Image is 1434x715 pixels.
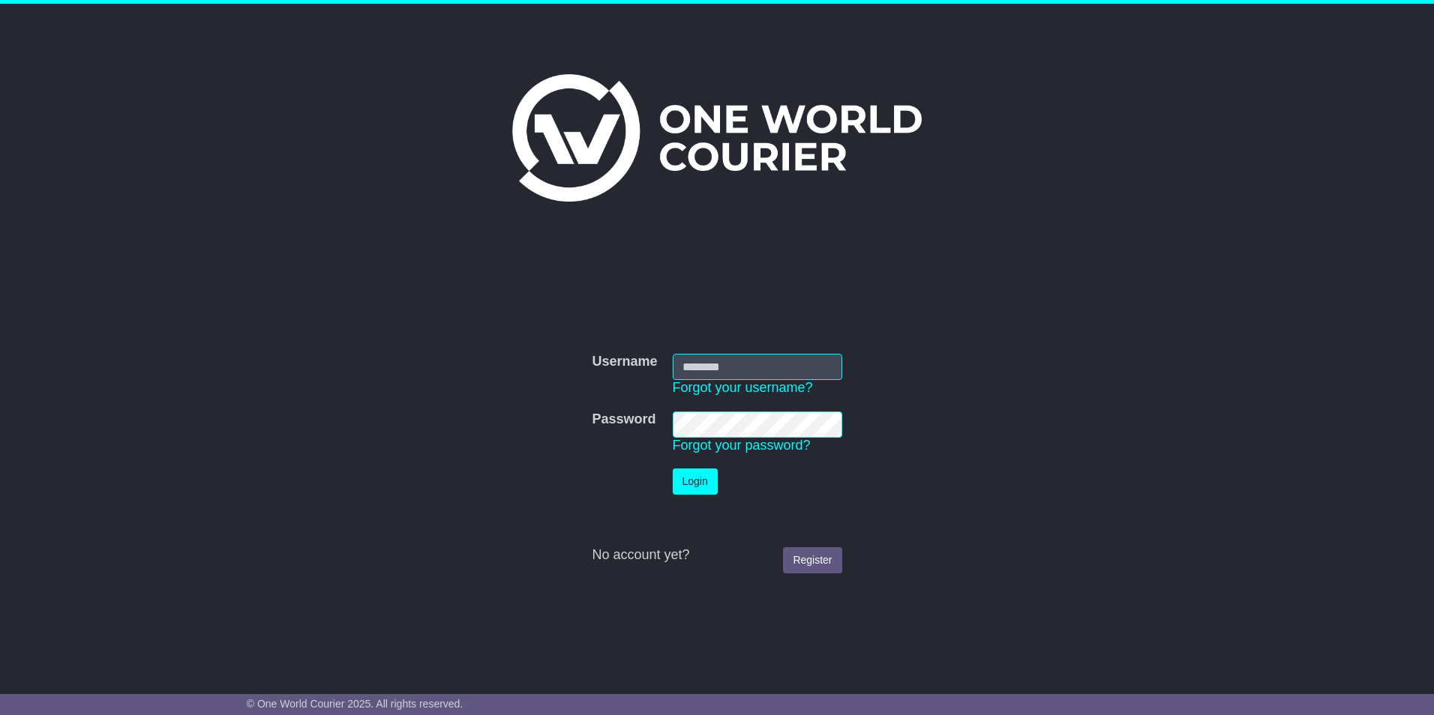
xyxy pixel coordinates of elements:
div: No account yet? [592,547,841,564]
a: Register [783,547,841,573]
label: Password [592,411,655,428]
img: One World [512,74,922,202]
button: Login [673,468,718,495]
a: Forgot your password? [673,438,811,453]
a: Forgot your username? [673,380,813,395]
span: © One World Courier 2025. All rights reserved. [247,698,463,710]
label: Username [592,354,657,370]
